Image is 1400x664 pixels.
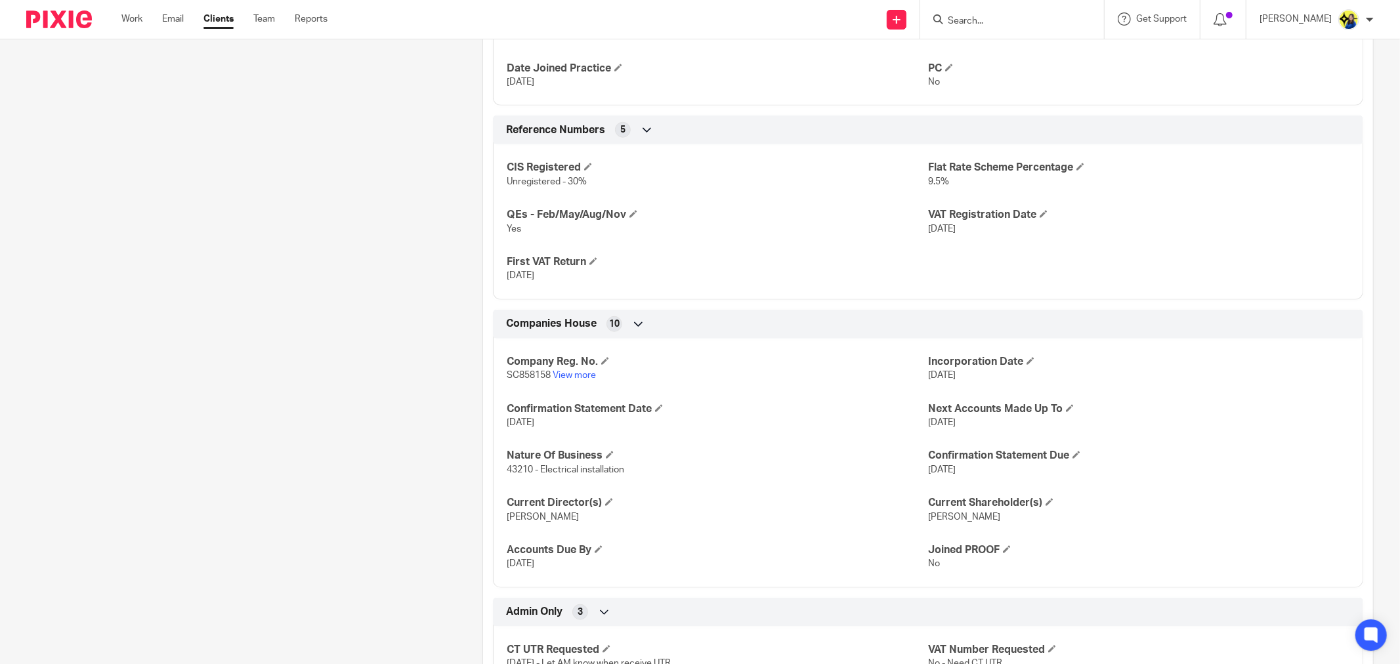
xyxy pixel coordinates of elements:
[506,123,605,137] span: Reference Numbers
[507,643,928,657] h4: CT UTR Requested
[295,12,328,26] a: Reports
[928,543,1349,557] h4: Joined PROOF
[553,371,596,380] a: View more
[928,224,956,234] span: [DATE]
[507,161,928,175] h4: CIS Registered
[1136,14,1187,24] span: Get Support
[507,543,928,557] h4: Accounts Due By
[507,255,928,269] h4: First VAT Return
[928,62,1349,75] h4: PC
[1338,9,1359,30] img: Bobo-Starbridge%201.jpg
[507,371,551,380] span: SC858158
[507,271,534,280] span: [DATE]
[203,12,234,26] a: Clients
[507,496,928,510] h4: Current Director(s)
[507,449,928,463] h4: Nature Of Business
[928,449,1349,463] h4: Confirmation Statement Due
[928,465,956,474] span: [DATE]
[1260,12,1332,26] p: [PERSON_NAME]
[928,77,940,87] span: No
[507,512,579,522] span: [PERSON_NAME]
[507,402,928,416] h4: Confirmation Statement Date
[946,16,1065,28] input: Search
[928,355,1349,369] h4: Incorporation Date
[928,496,1349,510] h4: Current Shareholder(s)
[506,317,597,331] span: Companies House
[507,224,521,234] span: Yes
[507,559,534,568] span: [DATE]
[507,77,534,87] span: [DATE]
[253,12,275,26] a: Team
[620,123,626,136] span: 5
[506,605,562,619] span: Admin Only
[507,62,928,75] h4: Date Joined Practice
[507,465,624,474] span: 43210 - Electrical installation
[928,371,956,380] span: [DATE]
[928,559,940,568] span: No
[121,12,142,26] a: Work
[928,161,1349,175] h4: Flat Rate Scheme Percentage
[928,177,949,186] span: 9.5%
[507,177,587,186] span: Unregistered - 30%
[928,208,1349,222] h4: VAT Registration Date
[507,418,534,427] span: [DATE]
[928,512,1000,522] span: [PERSON_NAME]
[609,318,620,331] span: 10
[26,10,92,28] img: Pixie
[928,418,956,427] span: [DATE]
[507,208,928,222] h4: QEs - Feb/May/Aug/Nov
[507,355,928,369] h4: Company Reg. No.
[162,12,184,26] a: Email
[578,606,583,619] span: 3
[928,643,1349,657] h4: VAT Number Requested
[928,402,1349,416] h4: Next Accounts Made Up To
